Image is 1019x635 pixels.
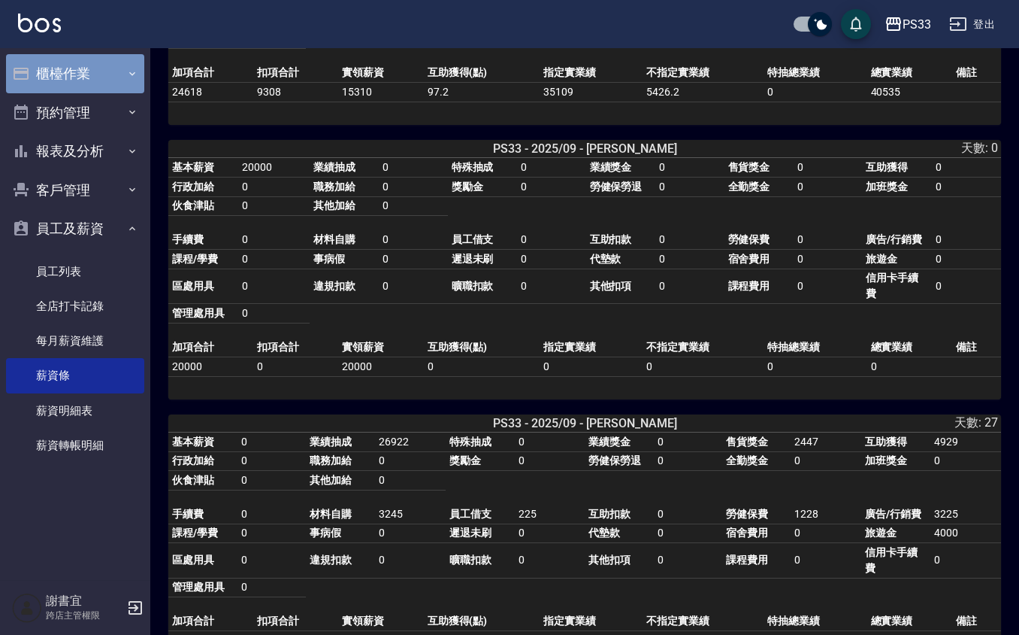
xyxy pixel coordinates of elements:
[763,357,866,376] td: 0
[588,508,630,520] span: 互助扣款
[588,554,630,566] span: 其他扣項
[517,178,586,197] td: 0
[763,612,866,631] td: 特抽總業績
[515,524,585,543] td: 0
[172,253,218,265] span: 課程/學費
[310,527,341,539] span: 事病假
[643,338,763,357] td: 不指定實業績
[590,253,621,265] span: 代墊款
[12,593,42,623] img: Person
[867,357,952,376] td: 0
[725,415,998,431] div: 天數: 27
[424,357,540,376] td: 0
[841,9,871,39] button: save
[238,269,310,304] td: 0
[379,230,448,250] td: 0
[540,338,643,357] td: 指定實業績
[6,358,144,393] a: 薪資條
[590,181,643,193] span: 勞健保勞退
[867,63,952,83] td: 總實業績
[338,83,423,102] td: 15310
[452,280,494,292] span: 曠職扣款
[313,233,355,245] span: 材料自購
[728,253,770,265] span: 宿舍費用
[375,505,446,524] td: 3245
[726,454,768,466] span: 全勤獎金
[338,63,423,83] td: 實領薪資
[952,612,1001,631] td: 備註
[654,505,722,524] td: 0
[643,63,763,83] td: 不指定實業績
[168,433,1001,612] table: a dense table
[168,338,253,357] td: 加項合計
[728,161,770,173] span: 售貨獎金
[313,199,355,211] span: 其他加給
[588,454,641,466] span: 勞健保勞退
[238,196,310,216] td: 0
[643,357,763,376] td: 0
[238,158,310,178] td: 20000
[726,527,768,539] span: 宿舍費用
[6,209,144,248] button: 員工及薪資
[379,250,448,269] td: 0
[866,272,918,299] span: 信用卡手續費
[726,508,768,520] span: 勞健保費
[540,83,643,102] td: 35109
[654,524,722,543] td: 0
[238,178,310,197] td: 0
[930,543,1001,579] td: 0
[46,594,122,609] h5: 謝書宜
[449,527,491,539] span: 遲退未刷
[168,357,253,376] td: 20000
[338,357,423,376] td: 20000
[6,254,144,289] a: 員工列表
[540,357,643,376] td: 0
[237,471,306,491] td: 0
[865,454,907,466] span: 加班獎金
[728,181,770,193] span: 全勤獎金
[867,612,952,631] td: 總實業績
[238,230,310,250] td: 0
[310,454,352,466] span: 職務加給
[866,161,908,173] span: 互助獲得
[867,83,952,102] td: 40535
[794,178,863,197] td: 0
[590,161,632,173] span: 業績獎金
[375,543,446,579] td: 0
[379,196,448,216] td: 0
[794,269,863,304] td: 0
[517,250,586,269] td: 0
[313,280,355,292] span: 違規扣款
[172,454,214,466] span: 行政加給
[172,474,214,486] span: 伙食津貼
[794,230,863,250] td: 0
[515,505,585,524] td: 225
[238,250,310,269] td: 0
[452,161,494,173] span: 特殊抽成
[791,543,861,579] td: 0
[493,141,677,156] span: PS33 - 2025/09 - [PERSON_NAME]
[932,158,1001,178] td: 0
[6,54,144,93] button: 櫃檯作業
[763,63,866,83] td: 特抽總業績
[6,393,144,428] a: 薪資明細表
[590,280,632,292] span: 其他扣項
[515,451,585,471] td: 0
[654,451,722,471] td: 0
[237,578,306,597] td: 0
[237,543,306,579] td: 0
[452,181,483,193] span: 獎勵金
[643,612,763,631] td: 不指定實業績
[172,199,214,211] span: 伙食津貼
[725,141,998,156] div: 天數: 0
[424,612,540,631] td: 互助獲得(點)
[794,158,863,178] td: 0
[515,543,585,579] td: 0
[865,546,918,574] span: 信用卡手續費
[903,15,931,34] div: PS33
[237,505,306,524] td: 0
[655,158,724,178] td: 0
[588,436,630,448] span: 業績獎金
[310,508,352,520] span: 材料自購
[313,161,355,173] span: 業績抽成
